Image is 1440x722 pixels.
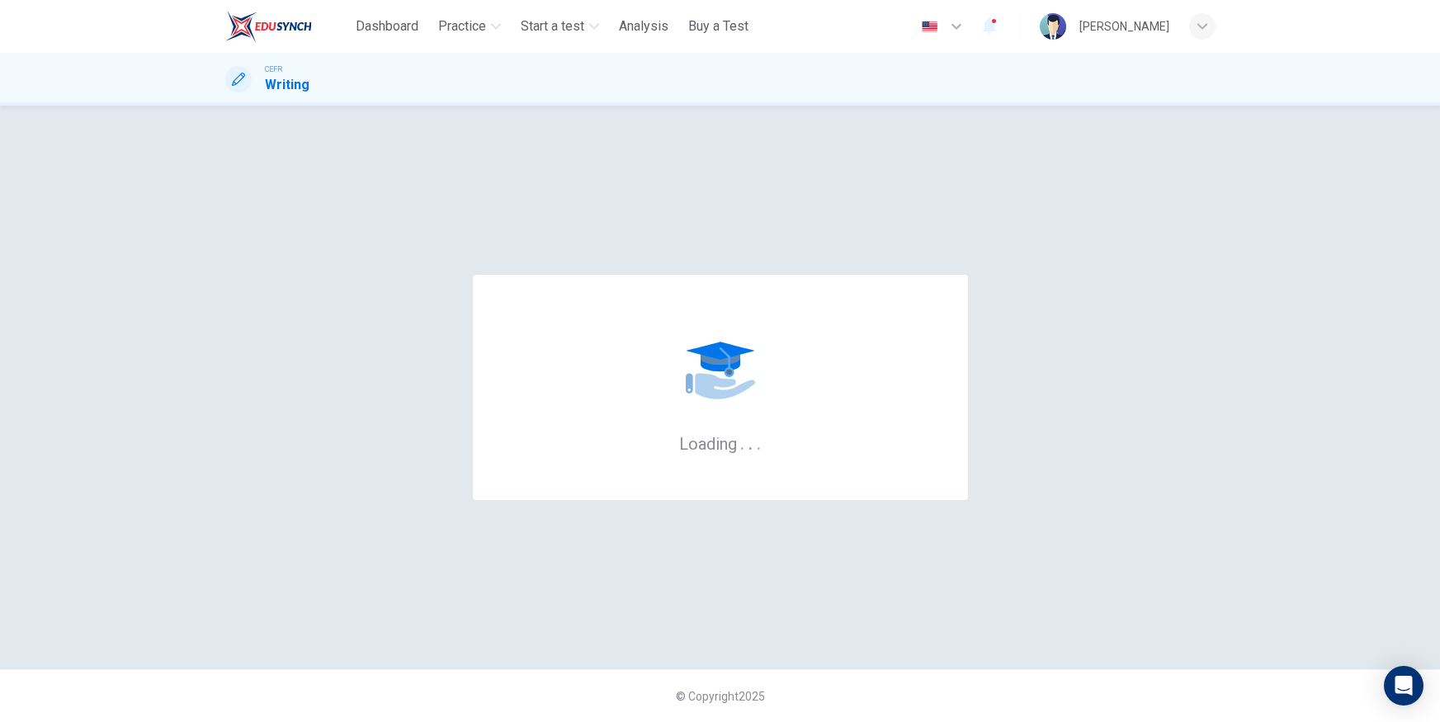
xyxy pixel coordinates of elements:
[1040,13,1066,40] img: Profile picture
[265,75,309,95] h1: Writing
[225,10,312,43] img: ELTC logo
[521,17,584,36] span: Start a test
[356,17,418,36] span: Dashboard
[432,12,508,41] button: Practice
[919,21,940,33] img: en
[756,428,762,455] h6: .
[682,12,755,41] button: Buy a Test
[676,690,765,703] span: © Copyright 2025
[349,12,425,41] button: Dashboard
[612,12,675,41] button: Analysis
[1079,17,1169,36] div: [PERSON_NAME]
[265,64,282,75] span: CEFR
[679,432,762,454] h6: Loading
[225,10,350,43] a: ELTC logo
[1384,666,1423,705] div: Open Intercom Messenger
[438,17,486,36] span: Practice
[739,428,745,455] h6: .
[688,17,748,36] span: Buy a Test
[748,428,753,455] h6: .
[514,12,606,41] button: Start a test
[619,17,668,36] span: Analysis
